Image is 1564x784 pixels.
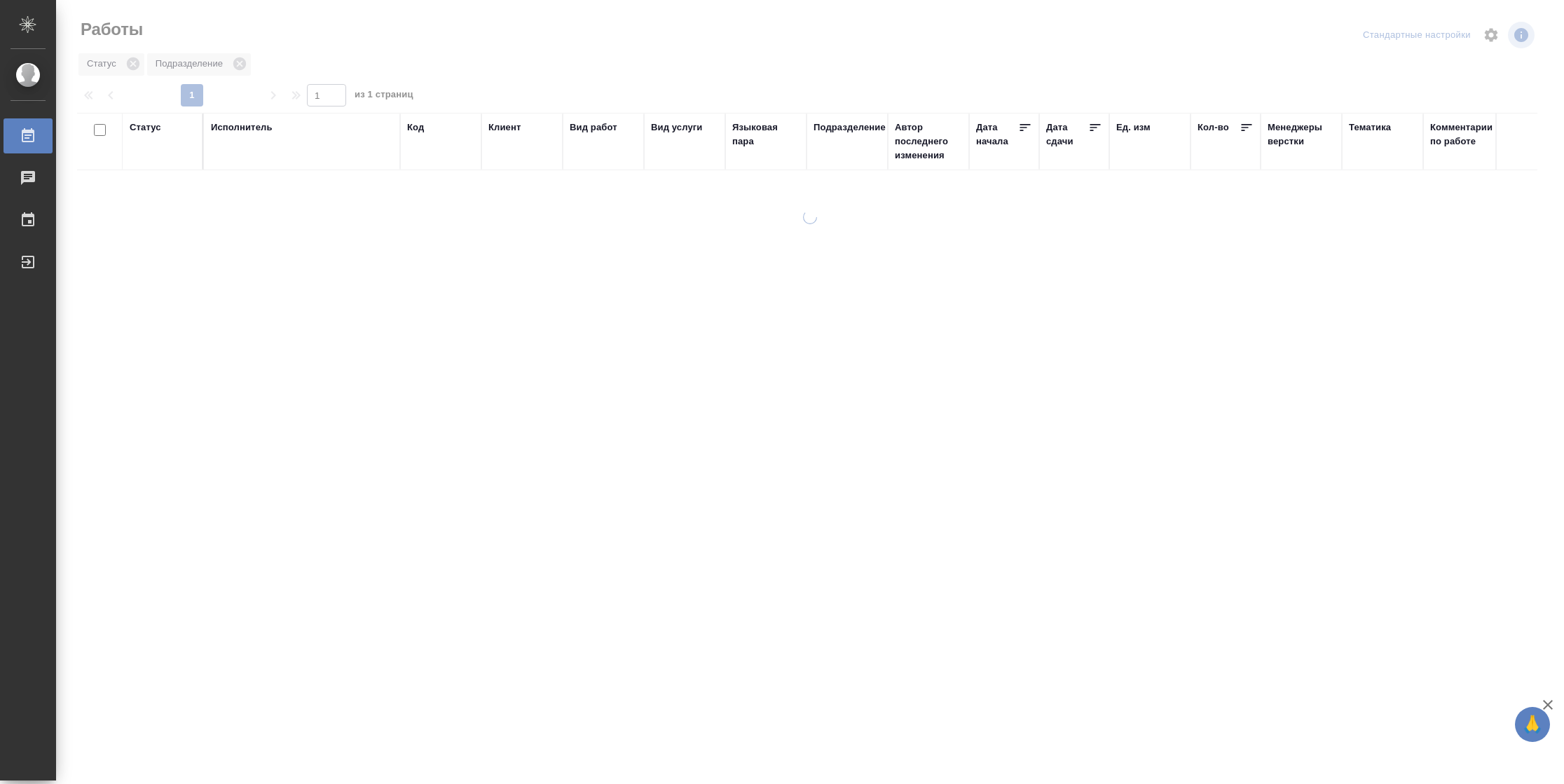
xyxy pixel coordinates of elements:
[651,121,703,135] div: Вид услуги
[1521,710,1544,739] span: 🙏
[407,121,424,135] div: Код
[1198,121,1229,135] div: Кол-во
[1430,121,1497,149] div: Комментарии по работе
[570,121,617,135] div: Вид работ
[732,121,800,149] div: Языковая пара
[976,121,1018,149] div: Дата начала
[488,121,521,135] div: Клиент
[1515,707,1550,742] button: 🙏
[211,121,273,135] div: Исполнитель
[1046,121,1088,149] div: Дата сдачи
[1268,121,1335,149] div: Менеджеры верстки
[895,121,962,163] div: Автор последнего изменения
[814,121,886,135] div: Подразделение
[130,121,161,135] div: Статус
[1349,121,1391,135] div: Тематика
[1116,121,1151,135] div: Ед. изм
